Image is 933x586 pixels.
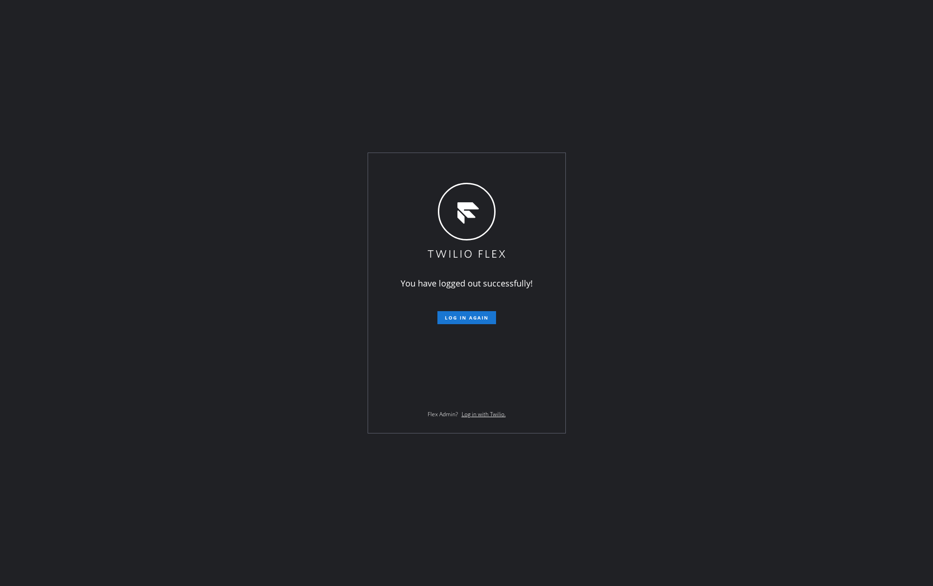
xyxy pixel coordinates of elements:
[401,278,533,289] span: You have logged out successfully!
[437,311,496,324] button: Log in again
[445,314,489,321] span: Log in again
[428,410,458,418] span: Flex Admin?
[462,410,506,418] a: Log in with Twilio.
